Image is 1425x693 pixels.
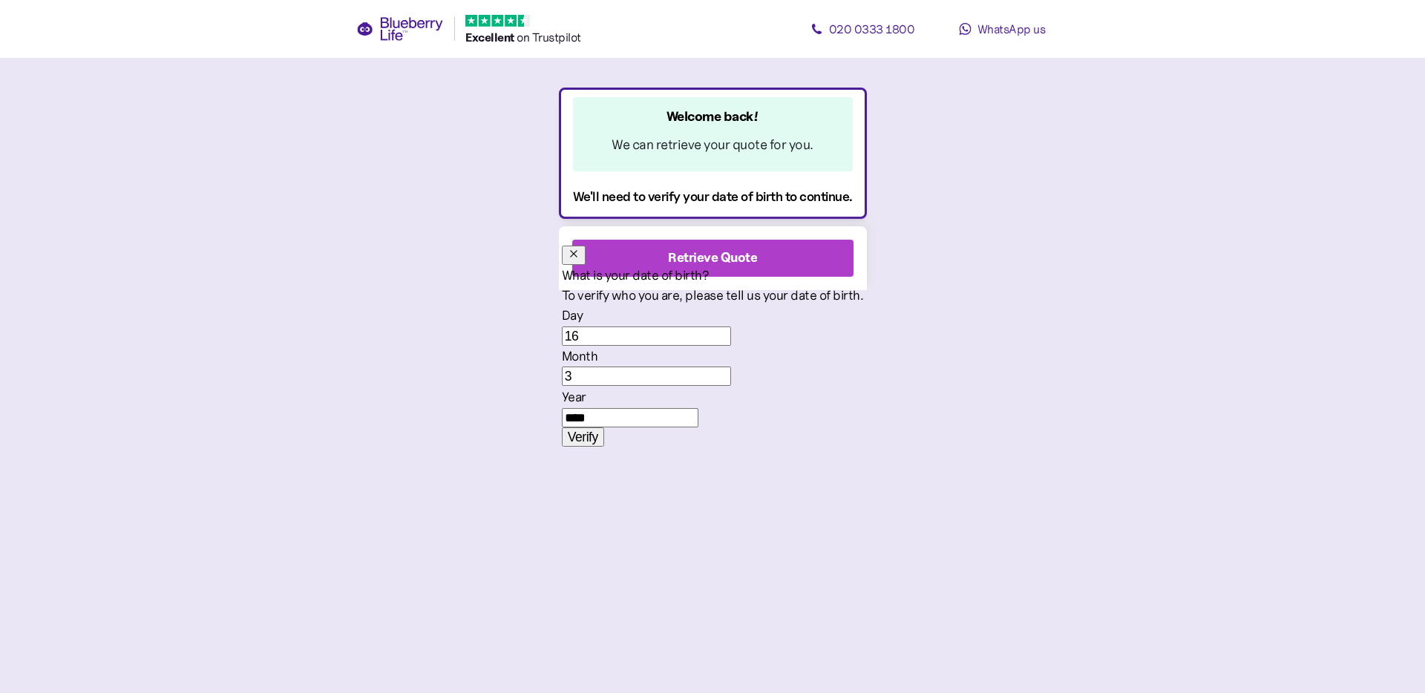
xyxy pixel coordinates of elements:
span: Excellent ️ [465,30,517,45]
div: Welcome back! [600,106,826,127]
div: We'll need to verify your date of birth to continue. [573,186,853,206]
div: We can retrieve your quote for you. [600,134,826,155]
div: Retrieve Quote [668,248,757,268]
span: on Trustpilot [517,30,581,45]
span: WhatsApp us [977,22,1046,36]
span: 020 0333 1800 [829,22,915,36]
